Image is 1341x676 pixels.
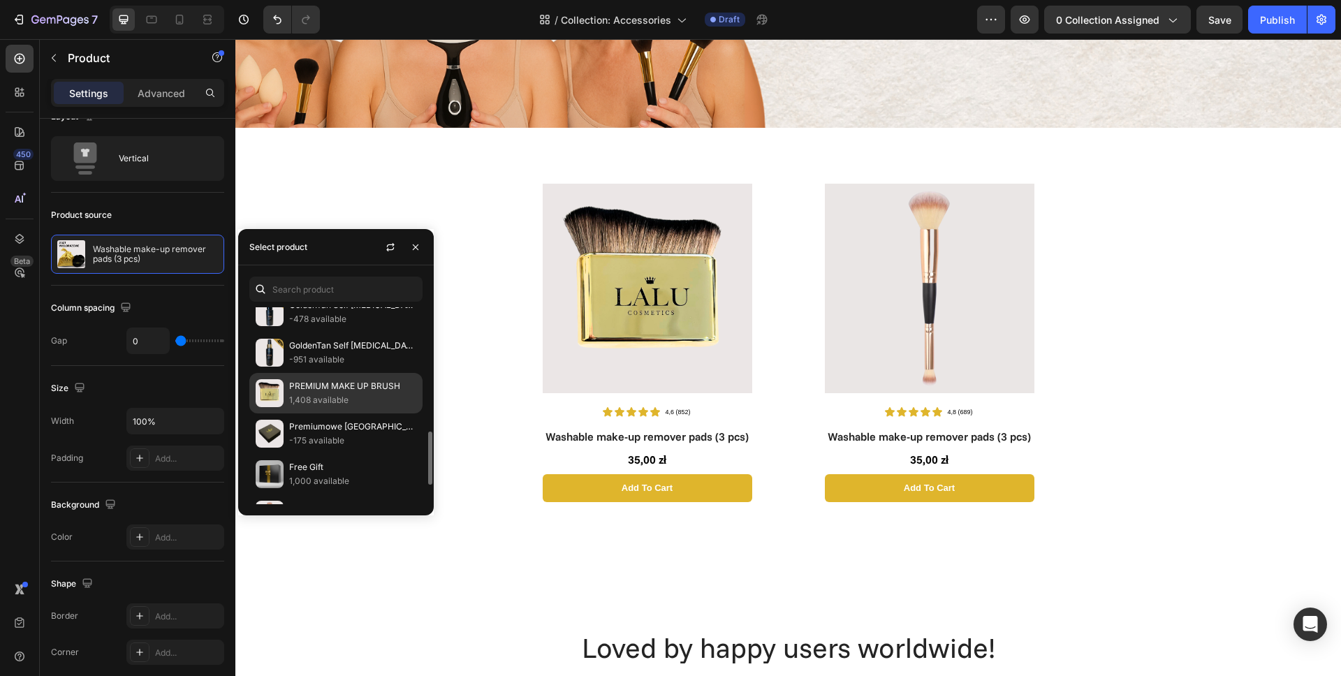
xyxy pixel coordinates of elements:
[13,149,34,160] div: 450
[1248,6,1307,34] button: Publish
[51,299,134,318] div: Column spacing
[556,389,833,406] a: Washable make-up remover pads (3 pcs)
[51,531,73,543] div: Color
[274,389,550,406] a: Washable make-up remover pads (3 pcs)
[289,339,416,353] p: GoldenTan Self [MEDICAL_DATA] Body Spray
[155,647,221,659] div: Add...
[256,339,284,367] img: collections
[307,435,517,464] button: Add to cart
[289,420,416,434] p: Premiumowe [GEOGRAPHIC_DATA]
[289,353,416,367] p: -951 available
[1260,13,1295,27] div: Publish
[555,13,558,27] span: /
[256,420,284,448] img: collections
[51,379,88,398] div: Size
[249,241,307,253] div: Select product
[51,209,112,221] div: Product source
[6,6,104,34] button: 7
[235,39,1341,676] iframe: Design area
[155,453,221,465] div: Add...
[386,443,437,455] div: Add to cart
[69,86,108,101] p: Settings
[249,277,423,302] input: Search in Settings & Advanced
[256,298,284,326] img: collections
[289,460,416,474] p: Free Gift
[51,335,67,347] div: Gap
[589,145,799,354] img: gempages_540347707940668548-9e69a4e0-17ad-4f41-9d8d-b747a387d3a4.jpg
[1056,13,1159,27] span: 0 collection assigned
[1294,608,1327,641] div: Open Intercom Messenger
[430,369,455,376] span: 4,6 (852)
[256,379,284,407] img: collections
[51,575,96,594] div: Shape
[1208,14,1231,26] span: Save
[68,50,186,66] p: Product
[307,145,517,354] img: gempages_540347707940668548-fee4d56e-2064-4b83-b42c-a69013bbf49e.png
[127,409,223,434] input: Auto
[556,412,833,429] div: 35,00 zł
[51,496,119,515] div: Background
[256,460,284,488] img: collections
[1196,6,1243,34] button: Save
[51,415,74,427] div: Width
[91,11,98,28] p: 7
[289,501,416,515] p: 2 in 1 MAKE UP BRUSH
[138,86,185,101] p: Advanced
[589,435,799,464] button: Add to cart
[119,142,204,175] div: Vertical
[10,256,34,267] div: Beta
[712,369,737,376] span: 4,8 (689)
[263,6,320,34] div: Undo/Redo
[289,474,416,488] p: 1,000 available
[274,412,550,429] div: 35,00 zł
[51,452,83,464] div: Padding
[127,328,169,353] input: Auto
[51,646,79,659] div: Corner
[1044,6,1191,34] button: 0 collection assigned
[155,531,221,544] div: Add...
[256,501,284,529] img: collections
[289,312,416,326] p: -478 available
[289,379,416,393] p: PREMIUM MAKE UP BRUSH
[289,434,416,448] p: -175 available
[719,13,740,26] span: Draft
[57,240,85,268] img: product feature img
[93,244,218,264] p: Washable make-up remover pads (3 pcs)
[561,13,671,27] span: Collection: Accessories
[289,393,416,407] p: 1,408 available
[668,443,719,455] div: Add to cart
[51,610,78,622] div: Border
[155,610,221,623] div: Add...
[134,589,972,628] h2: Loved by happy users worldwide!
